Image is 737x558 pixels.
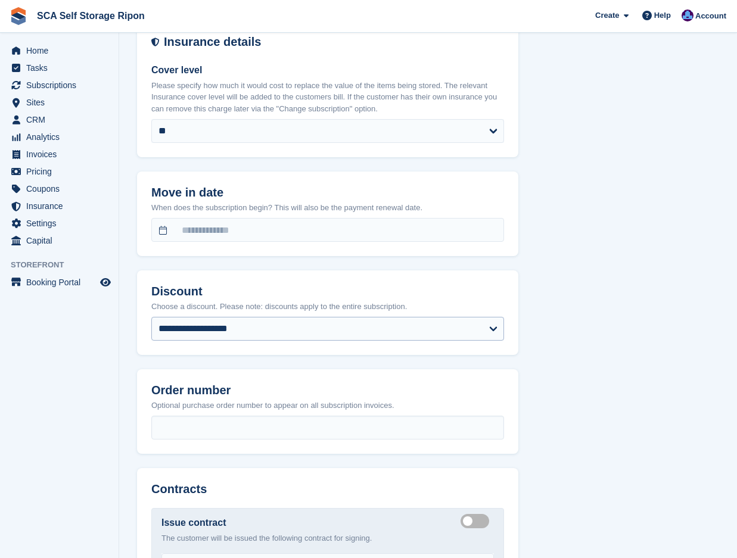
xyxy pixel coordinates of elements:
p: Optional purchase order number to appear on all subscription invoices. [151,400,504,412]
p: The customer will be issued the following contract for signing. [161,532,494,544]
a: menu [6,129,113,145]
a: menu [6,111,113,128]
label: Issue contract [161,516,226,530]
span: Subscriptions [26,77,98,93]
a: menu [6,180,113,197]
a: menu [6,94,113,111]
img: Sarah Race [682,10,694,21]
a: menu [6,274,113,291]
label: Cover level [151,63,504,77]
a: SCA Self Storage Ripon [32,6,150,26]
span: Account [695,10,726,22]
span: Settings [26,215,98,232]
a: menu [6,60,113,76]
span: Sites [26,94,98,111]
a: Preview store [98,275,113,289]
img: insurance-details-icon-731ffda60807649b61249b889ba3c5e2b5c27d34e2e1fb37a309f0fde93ff34a.svg [151,35,159,49]
a: menu [6,198,113,214]
span: Capital [26,232,98,249]
a: menu [6,146,113,163]
a: menu [6,215,113,232]
span: CRM [26,111,98,128]
a: menu [6,77,113,93]
h2: Insurance details [164,35,504,49]
a: menu [6,42,113,59]
span: Storefront [11,259,119,271]
p: Choose a discount. Please note: discounts apply to the entire subscription. [151,301,504,313]
span: Booking Portal [26,274,98,291]
span: Insurance [26,198,98,214]
h2: Contracts [151,482,504,496]
span: Tasks [26,60,98,76]
span: Create [595,10,619,21]
span: Pricing [26,163,98,180]
h2: Order number [151,384,504,397]
span: Invoices [26,146,98,163]
label: Create integrated contract [461,520,494,522]
a: menu [6,163,113,180]
span: Analytics [26,129,98,145]
span: Coupons [26,180,98,197]
p: Please specify how much it would cost to replace the value of the items being stored. The relevan... [151,80,504,115]
span: Home [26,42,98,59]
h2: Move in date [151,186,504,199]
h2: Discount [151,285,504,298]
img: stora-icon-8386f47178a22dfd0bd8f6a31ec36ba5ce8667c1dd55bd0f319d3a0aa187defe.svg [10,7,27,25]
p: When does the subscription begin? This will also be the payment renewal date. [151,202,504,214]
span: Help [654,10,671,21]
a: menu [6,232,113,249]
